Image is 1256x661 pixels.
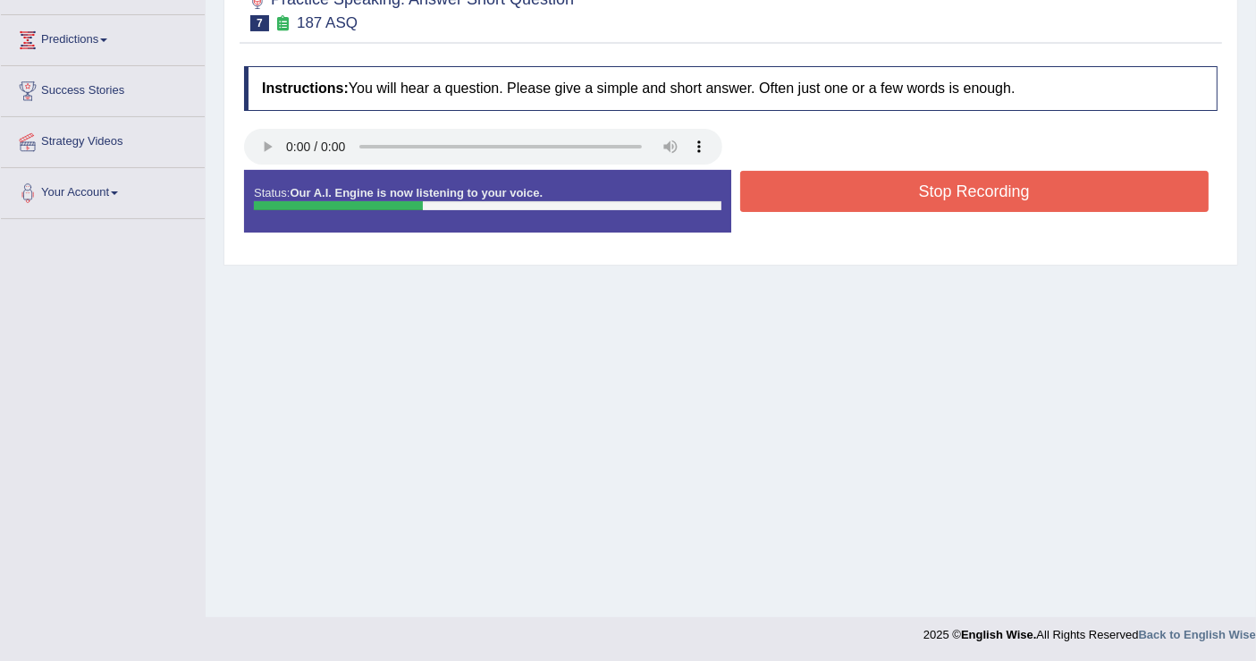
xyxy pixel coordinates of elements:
span: 7 [250,15,269,31]
b: Instructions: [262,81,349,96]
h4: You will hear a question. Please give a simple and short answer. Often just one or a few words is... [244,66,1218,111]
a: Success Stories [1,66,205,111]
button: Stop Recording [740,171,1210,212]
a: Strategy Videos [1,117,205,162]
strong: Our A.I. Engine is now listening to your voice. [290,186,543,199]
div: Status: [244,170,731,233]
div: 2025 © All Rights Reserved [923,617,1256,643]
a: Back to English Wise [1139,628,1256,641]
a: Predictions [1,15,205,60]
strong: English Wise. [961,628,1036,641]
small: Exam occurring question [274,15,292,32]
small: 187 ASQ [297,14,358,31]
a: Your Account [1,168,205,213]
